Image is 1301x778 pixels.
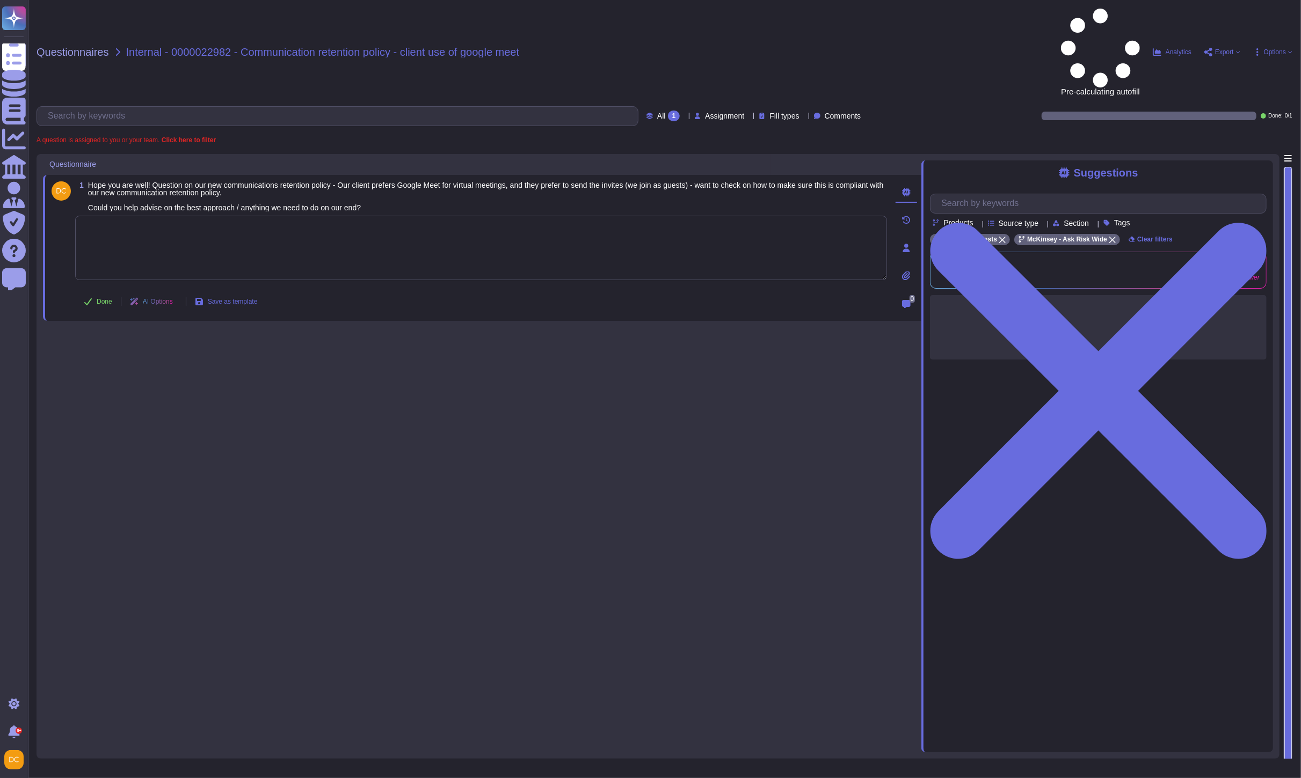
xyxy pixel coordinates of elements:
[2,748,31,772] button: user
[1285,113,1292,119] span: 0 / 1
[143,298,173,305] span: AI Options
[42,107,638,126] input: Search by keywords
[97,298,112,305] span: Done
[126,47,520,57] span: Internal - 0000022982 - Communication retention policy - client use of google meet
[668,111,680,121] div: 1
[910,295,915,303] span: 0
[49,160,96,168] span: Questionnaire
[1215,49,1234,55] span: Export
[657,112,666,120] span: All
[37,47,109,57] span: Questionnaires
[769,112,799,120] span: Fill types
[1061,9,1140,96] span: Pre-calculating autofill
[4,750,24,769] img: user
[75,291,121,312] button: Done
[208,298,258,305] span: Save as template
[936,194,1266,213] input: Search by keywords
[16,728,22,734] div: 9+
[37,137,216,143] span: A question is assigned to you or your team.
[186,291,266,312] button: Save as template
[825,112,861,120] span: Comments
[159,136,216,144] b: Click here to filter
[1153,48,1191,56] button: Analytics
[52,181,71,201] img: user
[705,112,744,120] span: Assignment
[1264,49,1286,55] span: Options
[75,181,84,189] span: 1
[1268,113,1283,119] span: Done:
[88,181,884,212] span: Hope you are well! Question on our new communications retention policy - Our client prefers Googl...
[1166,49,1191,55] span: Analytics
